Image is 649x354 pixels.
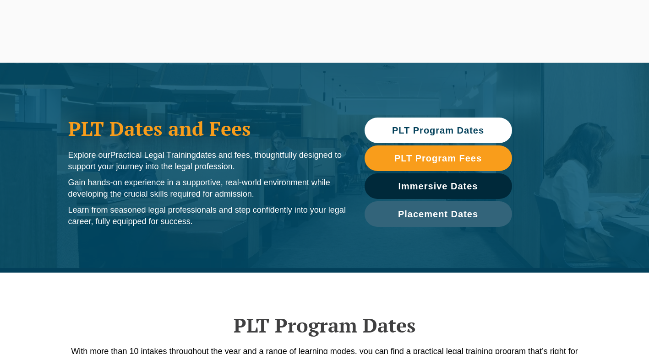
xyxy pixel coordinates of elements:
span: PLT Program Fees [394,154,482,163]
span: Immersive Dates [398,182,478,191]
a: Immersive Dates [365,173,512,199]
a: Placement Dates [365,201,512,227]
span: Practical Legal Training [110,150,196,160]
p: Learn from seasoned legal professionals and step confidently into your legal career, fully equipp... [68,204,346,227]
a: PLT Program Dates [365,118,512,143]
a: PLT Program Fees [365,145,512,171]
span: Placement Dates [398,209,478,219]
p: Explore our dates and fees, thoughtfully designed to support your journey into the legal profession. [68,150,346,172]
p: Gain hands-on experience in a supportive, real-world environment while developing the crucial ski... [68,177,346,200]
h2: PLT Program Dates [64,314,586,337]
h1: PLT Dates and Fees [68,117,346,140]
span: PLT Program Dates [392,126,484,135]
